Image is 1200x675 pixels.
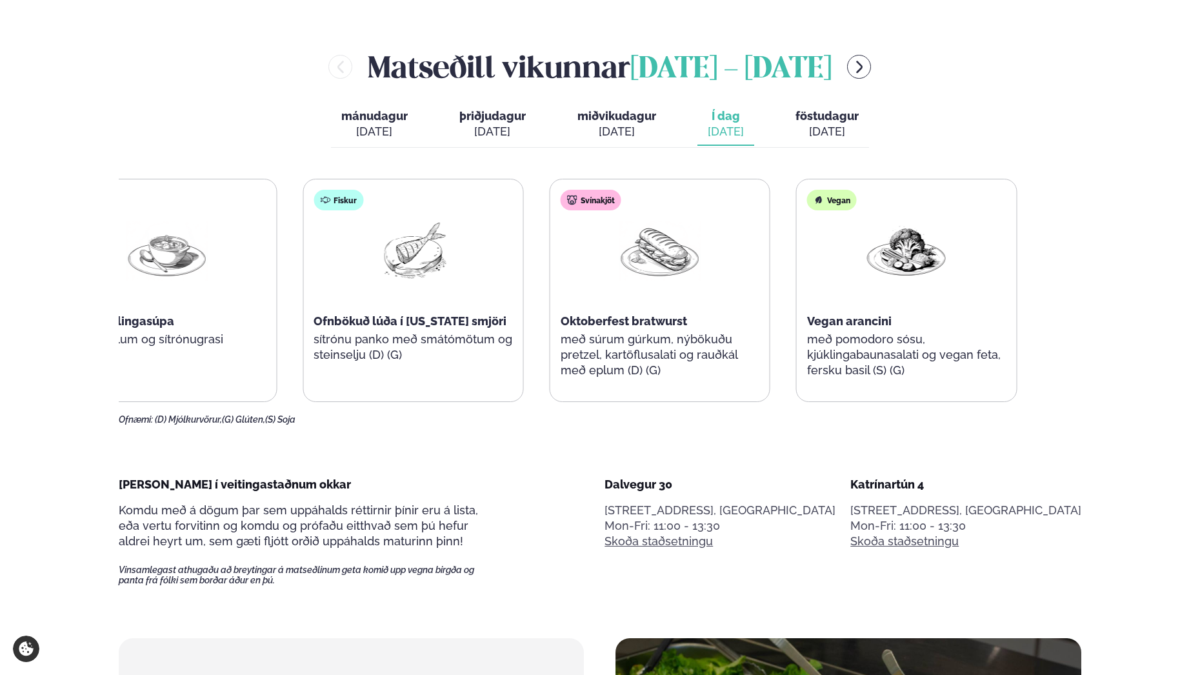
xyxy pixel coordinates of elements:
[708,124,744,139] div: [DATE]
[368,46,832,88] h2: Matseðill vikunnar
[865,221,948,281] img: Vegan.png
[807,314,892,328] span: Vegan arancini
[807,332,1006,378] p: með pomodoro sósu, kjúklingabaunasalati og vegan feta, fersku basil (S) (G)
[155,414,222,425] span: (D) Mjólkurvörur,
[372,221,454,281] img: Fish.png
[807,190,857,210] div: Vegan
[785,103,869,146] button: föstudagur [DATE]
[577,124,656,139] div: [DATE]
[561,332,759,378] p: með súrum gúrkum, nýbökuðu pretzel, kartöflusalati og rauðkál með eplum (D) (G)
[314,332,512,363] p: sítrónu panko með smátómötum og steinselju (D) (G)
[814,195,824,205] img: Vegan.svg
[222,414,265,425] span: (G) Glúten,
[314,314,506,328] span: Ofnbökuð lúða í [US_STATE] smjöri
[341,109,408,123] span: mánudagur
[459,109,526,123] span: þriðjudagur
[619,221,701,281] img: Panini.png
[125,221,208,281] img: Soup.png
[605,534,713,549] a: Skoða staðsetningu
[119,414,153,425] span: Ofnæmi:
[697,103,754,146] button: Í dag [DATE]
[850,534,959,549] a: Skoða staðsetningu
[314,190,363,210] div: Fiskur
[449,103,536,146] button: þriðjudagur [DATE]
[795,124,859,139] div: [DATE]
[459,124,526,139] div: [DATE]
[577,109,656,123] span: miðvikudagur
[561,314,687,328] span: Oktoberfest bratwurst
[119,503,478,548] span: Komdu með á dögum þar sem uppáhalds réttirnir þínir eru á lista, eða vertu forvitinn og komdu og ...
[708,108,744,124] span: Í dag
[561,190,621,210] div: Svínakjöt
[605,477,835,492] div: Dalvegur 30
[13,636,39,662] a: Cookie settings
[795,109,859,123] span: föstudagur
[850,518,1081,534] div: Mon-Fri: 11:00 - 13:30
[320,195,330,205] img: fish.svg
[67,332,266,347] p: með núðlum og sítrónugrasi
[331,103,418,146] button: mánudagur [DATE]
[630,55,832,84] span: [DATE] - [DATE]
[265,414,295,425] span: (S) Soja
[341,124,408,139] div: [DATE]
[567,195,577,205] img: pork.svg
[67,314,174,328] span: Thai kjúklingasúpa
[119,478,351,491] span: [PERSON_NAME] í veitingastaðnum okkar
[328,55,352,79] button: menu-btn-left
[605,518,835,534] div: Mon-Fri: 11:00 - 13:30
[605,503,835,518] p: [STREET_ADDRESS], [GEOGRAPHIC_DATA]
[119,565,497,585] span: Vinsamlegast athugaðu að breytingar á matseðlinum geta komið upp vegna birgða og panta frá fólki ...
[847,55,871,79] button: menu-btn-right
[567,103,666,146] button: miðvikudagur [DATE]
[850,477,1081,492] div: Katrínartún 4
[850,503,1081,518] p: [STREET_ADDRESS], [GEOGRAPHIC_DATA]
